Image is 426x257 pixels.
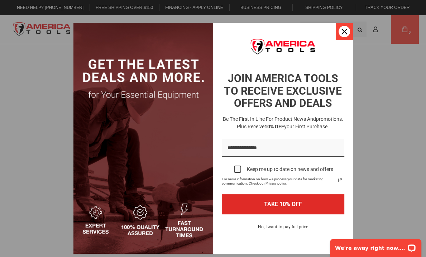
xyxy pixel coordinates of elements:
svg: close icon [341,29,347,34]
h3: Be the first in line for product news and [220,115,346,130]
strong: 10% OFF [264,124,284,129]
svg: link icon [336,176,344,185]
button: Close [336,23,353,40]
a: Read our Privacy Policy [336,176,344,185]
div: Keep me up to date on news and offers [247,166,333,172]
button: No, I want to pay full price [252,223,314,235]
span: promotions. Plus receive your first purchase. [237,116,343,129]
iframe: LiveChat chat widget [325,234,426,257]
strong: JOIN AMERICA TOOLS TO RECEIVE EXCLUSIVE OFFERS AND DEALS [224,72,342,109]
button: TAKE 10% OFF [222,194,344,214]
input: Email field [222,139,344,157]
span: For more information on how we process your data for marketing communication. Check our Privacy p... [222,177,336,186]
